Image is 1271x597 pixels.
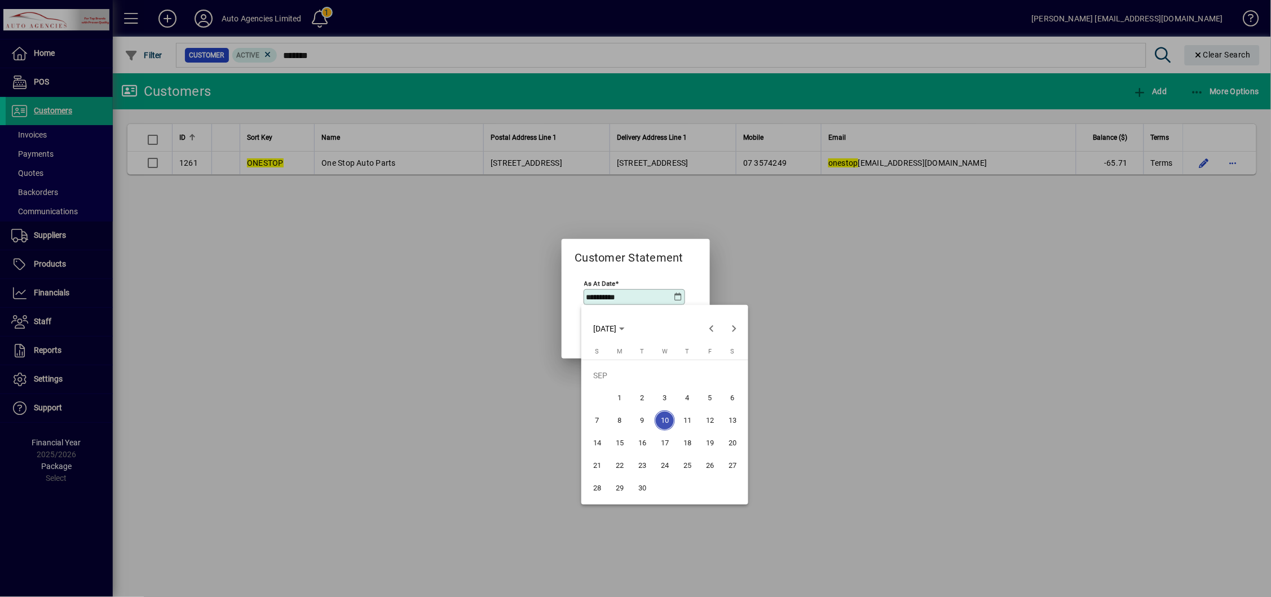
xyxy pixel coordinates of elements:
[608,432,631,454] button: Mon Sep 15 2025
[700,456,720,476] span: 26
[721,454,744,477] button: Sat Sep 27 2025
[677,433,698,453] span: 18
[722,388,743,408] span: 6
[700,410,720,431] span: 12
[586,409,608,432] button: Sun Sep 07 2025
[700,433,720,453] span: 19
[608,409,631,432] button: Mon Sep 08 2025
[632,478,652,498] span: 30
[655,410,675,431] span: 10
[595,348,599,355] span: S
[632,433,652,453] span: 16
[608,477,631,499] button: Mon Sep 29 2025
[586,364,744,387] td: SEP
[631,387,654,409] button: Tue Sep 02 2025
[631,477,654,499] button: Tue Sep 30 2025
[677,456,698,476] span: 25
[655,388,675,408] span: 3
[610,478,630,498] span: 29
[699,432,721,454] button: Fri Sep 19 2025
[654,409,676,432] button: Wed Sep 10 2025
[662,348,668,355] span: W
[631,432,654,454] button: Tue Sep 16 2025
[722,433,743,453] span: 20
[632,388,652,408] span: 2
[617,348,623,355] span: M
[708,348,712,355] span: F
[721,432,744,454] button: Sat Sep 20 2025
[641,348,645,355] span: T
[654,387,676,409] button: Wed Sep 03 2025
[631,454,654,477] button: Tue Sep 23 2025
[699,454,721,477] button: Fri Sep 26 2025
[632,456,652,476] span: 23
[677,388,698,408] span: 4
[699,387,721,409] button: Fri Sep 05 2025
[608,387,631,409] button: Mon Sep 01 2025
[721,409,744,432] button: Sat Sep 13 2025
[731,348,735,355] span: S
[587,410,607,431] span: 7
[587,478,607,498] span: 28
[586,477,608,499] button: Sun Sep 28 2025
[723,317,745,340] button: Next month
[676,387,699,409] button: Thu Sep 04 2025
[721,387,744,409] button: Sat Sep 06 2025
[593,324,616,333] span: [DATE]
[722,410,743,431] span: 13
[686,348,690,355] span: T
[700,317,723,340] button: Previous month
[631,409,654,432] button: Tue Sep 09 2025
[608,454,631,477] button: Mon Sep 22 2025
[655,433,675,453] span: 17
[722,456,743,476] span: 27
[610,388,630,408] span: 1
[610,410,630,431] span: 8
[586,432,608,454] button: Sun Sep 14 2025
[587,456,607,476] span: 21
[654,454,676,477] button: Wed Sep 24 2025
[610,456,630,476] span: 22
[700,388,720,408] span: 5
[586,454,608,477] button: Sun Sep 21 2025
[589,319,629,339] button: Choose month and year
[654,432,676,454] button: Wed Sep 17 2025
[699,409,721,432] button: Fri Sep 12 2025
[677,410,698,431] span: 11
[587,433,607,453] span: 14
[676,454,699,477] button: Thu Sep 25 2025
[655,456,675,476] span: 24
[610,433,630,453] span: 15
[676,432,699,454] button: Thu Sep 18 2025
[676,409,699,432] button: Thu Sep 11 2025
[632,410,652,431] span: 9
